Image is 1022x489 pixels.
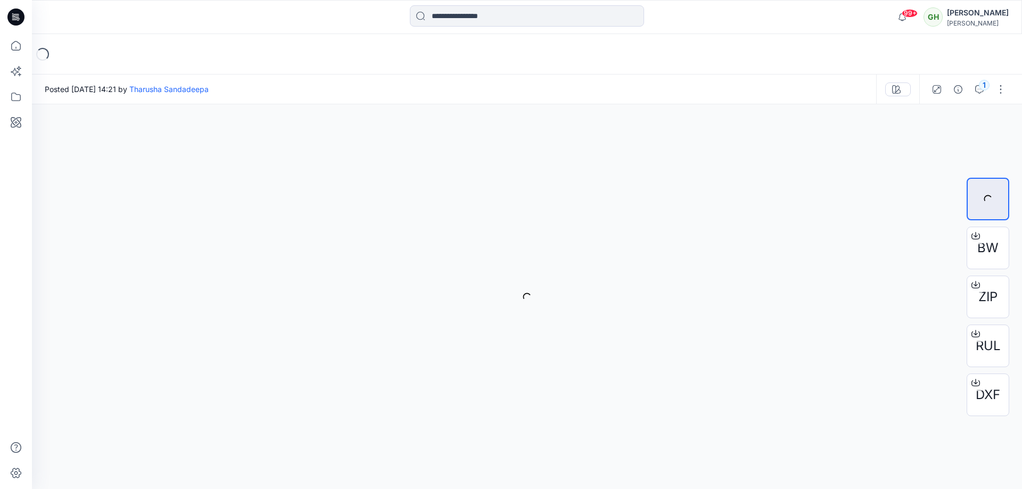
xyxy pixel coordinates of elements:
span: BW [977,238,999,258]
button: Details [950,81,967,98]
div: [PERSON_NAME] [947,19,1009,27]
span: DXF [976,385,1000,404]
span: RUL [976,336,1001,355]
div: 1 [979,80,990,90]
span: Posted [DATE] 14:21 by [45,84,209,95]
a: Tharusha Sandadeepa [129,85,209,94]
span: 99+ [902,9,918,18]
div: GH [924,7,943,27]
span: ZIP [978,287,998,306]
div: [PERSON_NAME] [947,6,1009,19]
button: 1 [971,81,988,98]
